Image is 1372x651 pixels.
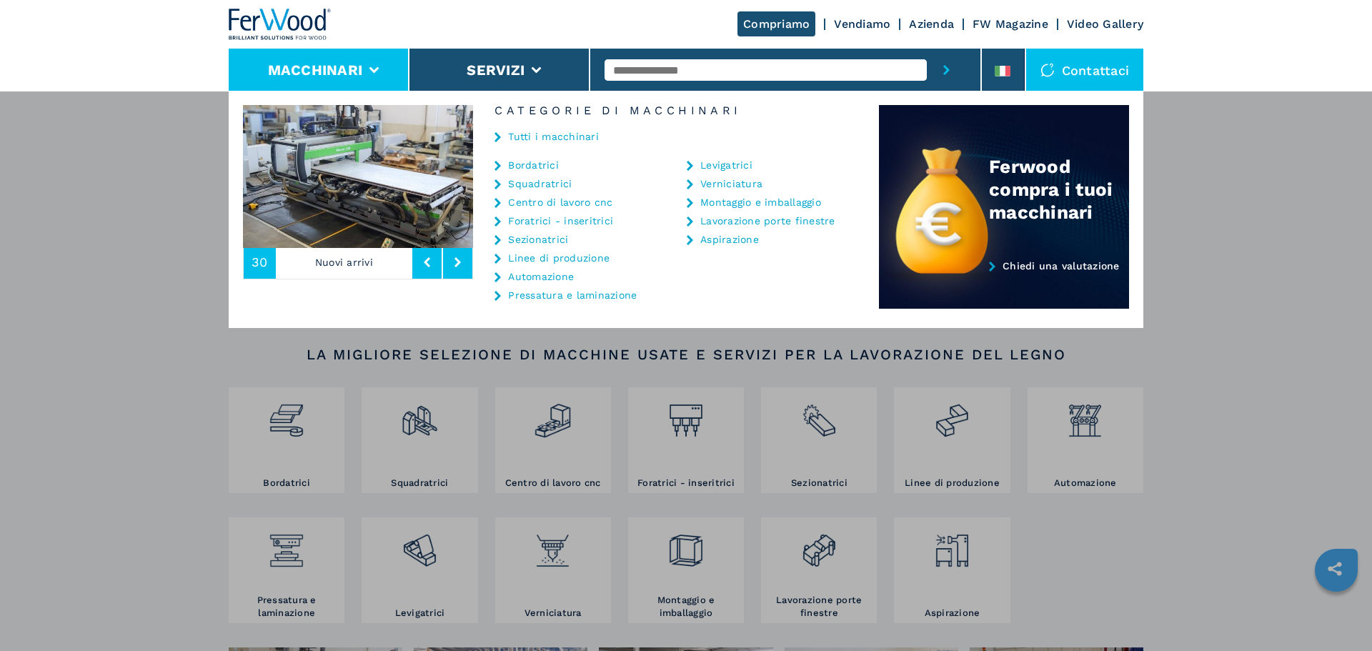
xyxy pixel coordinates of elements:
a: Linee di produzione [508,253,610,263]
a: Sezionatrici [508,234,568,244]
a: Chiedi una valutazione [879,260,1129,309]
a: Aspirazione [700,234,759,244]
a: Montaggio e imballaggio [700,197,821,207]
button: Servizi [467,61,525,79]
img: image [473,105,703,248]
a: Squadratrici [508,179,572,189]
a: Video Gallery [1067,17,1143,31]
a: Automazione [508,272,574,282]
a: Foratrici - inseritrici [508,216,613,226]
a: FW Magazine [973,17,1048,31]
img: Contattaci [1040,63,1055,77]
a: Bordatrici [508,160,559,170]
a: Compriamo [737,11,815,36]
div: Contattaci [1026,49,1144,91]
a: Pressatura e laminazione [508,290,637,300]
a: Vendiamo [834,17,890,31]
p: Nuovi arrivi [276,246,413,279]
button: Macchinari [268,61,363,79]
img: image [243,105,473,248]
a: Centro di lavoro cnc [508,197,612,207]
a: Verniciatura [700,179,762,189]
a: Azienda [909,17,954,31]
a: Lavorazione porte finestre [700,216,835,226]
div: Ferwood compra i tuoi macchinari [989,155,1129,224]
h6: Categorie di Macchinari [473,105,879,116]
a: Levigatrici [700,160,752,170]
img: Ferwood [229,9,332,40]
span: 30 [252,256,268,269]
a: Tutti i macchinari [508,131,599,141]
button: submit-button [927,49,966,91]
